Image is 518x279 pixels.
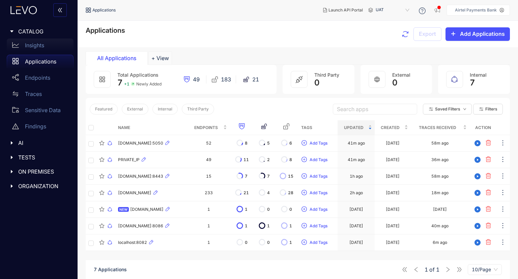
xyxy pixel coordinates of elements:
[499,206,506,213] span: ellipsis
[7,120,74,136] a: Findings
[425,267,428,273] span: 1
[99,207,105,212] span: star
[4,150,74,164] div: TESTS
[18,183,68,189] span: ORGANIZATION
[7,103,74,120] a: Sensitive Data
[376,5,411,16] span: UAT
[127,107,143,111] span: External
[473,104,503,115] button: Filters
[193,76,200,82] span: 49
[7,39,74,55] a: Insights
[314,78,320,87] span: 0
[472,138,483,149] button: play-circle
[499,204,507,215] button: ellipsis
[350,174,363,179] div: 1h ago
[158,107,172,111] span: Internal
[463,107,466,111] span: down
[53,3,67,17] button: double-left
[470,78,475,87] span: 7
[245,141,248,146] span: 8
[455,8,497,12] p: Airtel Payments Bank
[411,120,469,135] th: Traces Received
[99,240,105,245] span: star
[499,156,506,164] span: ellipsis
[472,190,483,196] span: play-circle
[86,26,125,34] span: Applications
[91,55,142,61] div: All Applications
[301,154,328,165] button: plus-circleAdd Tags
[472,206,483,212] span: play-circle
[499,239,506,247] span: ellipsis
[7,55,74,71] a: Applications
[187,107,209,111] span: Third Party
[386,224,400,228] div: [DATE]
[499,237,507,248] button: ellipsis
[188,152,230,168] td: 49
[245,240,248,245] span: 0
[94,267,127,272] span: 7 Applications
[148,51,172,65] button: Add tab
[392,72,410,78] span: External
[243,191,249,195] span: 21
[99,141,105,146] span: star
[267,191,270,195] span: 4
[349,224,363,228] div: [DATE]
[267,207,270,212] span: 0
[431,191,449,195] div: 18m ago
[188,234,230,251] td: 1
[99,174,105,179] span: star
[9,155,14,160] span: caret-right
[9,184,14,188] span: caret-right
[375,120,411,135] th: Created
[328,8,363,12] span: Launch API Portal
[188,201,230,218] td: 1
[499,189,506,197] span: ellipsis
[499,138,507,149] button: ellipsis
[25,107,61,113] p: Sensitive Data
[99,223,105,229] span: star
[472,239,483,246] span: play-circle
[350,191,363,195] div: 2h ago
[433,207,447,212] div: [DATE]
[245,174,248,179] span: 7
[310,141,327,146] span: Add Tags
[314,72,339,78] span: Third Party
[7,87,74,103] a: Traces
[423,104,472,115] button: Saved Filtersdown
[301,239,307,246] span: plus-circle
[310,157,327,162] span: Add Tags
[117,72,159,78] span: Total Applications
[460,31,505,37] span: Add Applications
[12,91,19,97] span: swap
[318,5,368,16] button: Launch API Portal
[499,221,507,231] button: ellipsis
[413,124,462,131] span: Traces Received
[9,29,14,34] span: caret-right
[301,187,328,198] button: plus-circleAdd Tags
[310,224,327,228] span: Add Tags
[7,71,74,87] a: Endpoints
[191,124,222,131] span: Endpoints
[431,141,449,146] div: 58m ago
[425,267,439,273] span: of
[182,104,214,115] button: Third Party
[301,237,328,248] button: plus-circleAdd Tags
[122,104,148,115] button: External
[301,223,307,229] span: plus-circle
[118,207,129,212] span: NEW
[386,191,400,195] div: [DATE]
[499,187,507,198] button: ellipsis
[499,173,506,180] span: ellipsis
[301,221,328,231] button: plus-circleAdd Tags
[431,174,449,179] div: 58m ago
[25,123,46,129] p: Findings
[310,207,327,212] span: Add Tags
[499,171,507,182] button: ellipsis
[301,140,307,146] span: plus-circle
[118,157,140,162] span: PRIVATE_IP
[377,124,403,131] span: Created
[267,157,270,162] span: 2
[90,104,118,115] button: Featured
[289,141,292,146] span: 6
[188,185,230,201] td: 233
